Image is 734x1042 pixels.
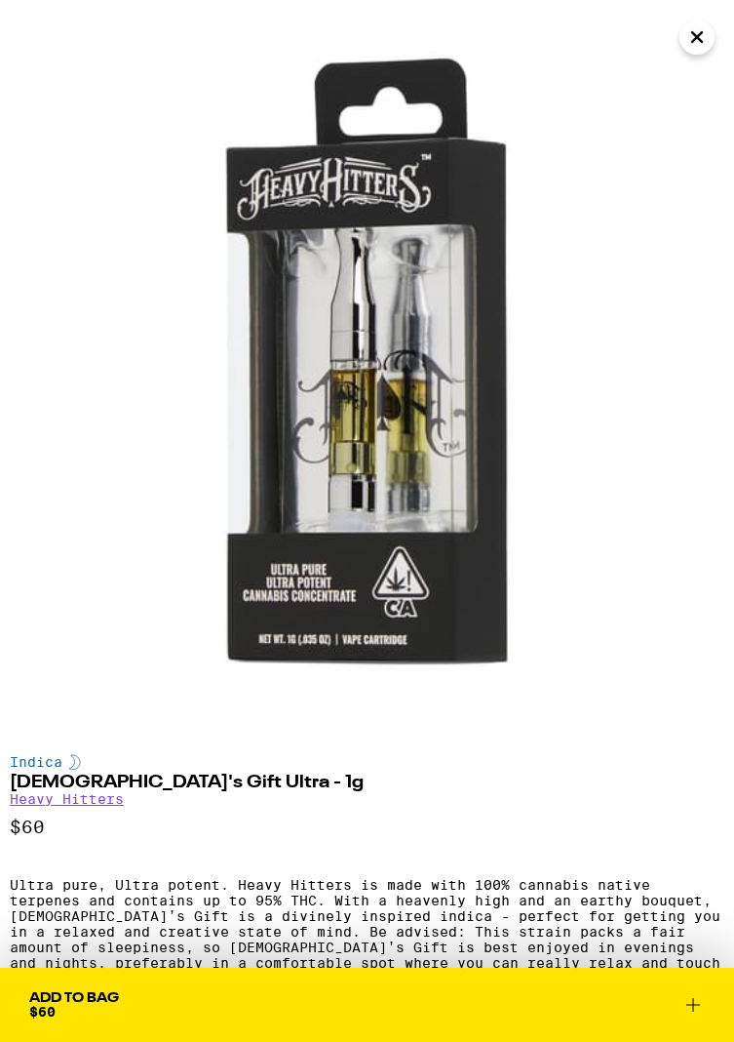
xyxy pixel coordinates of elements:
div: Indica [10,754,724,770]
a: Heavy Hitters [10,791,124,807]
h2: [DEMOGRAPHIC_DATA]'s Gift Ultra - 1g [10,774,724,791]
span: Hi. Need any help? [12,14,140,29]
button: Close [679,20,715,55]
p: $60 [10,817,724,838]
div: Add To Bag [29,991,119,1005]
p: Ultra pure, Ultra potent. Heavy Hitters is made with 100% cannabis native terpenes and contains u... [10,877,724,1002]
img: indicaColor.svg [69,754,81,770]
span: $60 [29,1004,56,1020]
